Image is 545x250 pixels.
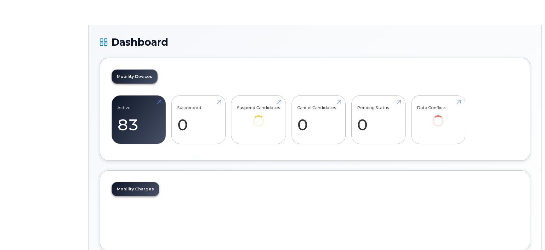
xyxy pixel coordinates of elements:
a: Suspend Candidates [237,99,280,135]
a: Mobility Devices [112,70,157,84]
a: Suspended 0 [177,99,220,141]
a: Pending Status 0 [357,99,400,141]
a: Cancel Candidates 0 [297,99,340,141]
a: Mobility Charges [112,182,159,196]
a: Data Conflicts [417,99,459,135]
h1: Dashboard [100,37,530,48]
a: Active 83 [117,99,160,141]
